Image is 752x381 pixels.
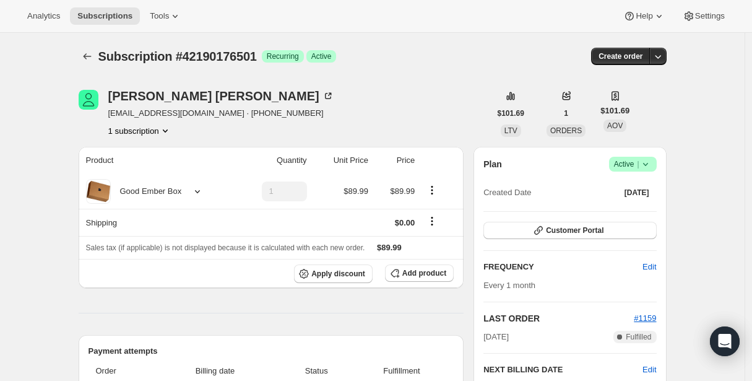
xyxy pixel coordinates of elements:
[636,11,652,21] span: Help
[710,326,740,356] div: Open Intercom Messenger
[402,268,446,278] span: Add product
[616,7,672,25] button: Help
[294,265,373,283] button: Apply discount
[422,214,442,228] button: Shipping actions
[490,105,532,122] button: $101.69
[483,222,656,239] button: Customer Portal
[385,265,454,282] button: Add product
[642,364,656,376] button: Edit
[634,312,656,325] button: #1159
[311,147,372,174] th: Unit Price
[483,281,535,290] span: Every 1 month
[600,105,629,117] span: $101.69
[344,186,368,196] span: $89.99
[483,312,634,325] h2: LAST ORDER
[79,90,98,110] span: Laura Kerr
[79,209,234,236] th: Shipping
[614,158,652,170] span: Active
[483,158,502,170] h2: Plan
[483,331,509,343] span: [DATE]
[695,11,725,21] span: Settings
[27,11,60,21] span: Analytics
[89,345,454,357] h2: Payment attempts
[626,332,651,342] span: Fulfilled
[564,108,568,118] span: 1
[311,269,365,279] span: Apply discount
[70,7,140,25] button: Subscriptions
[20,7,67,25] button: Analytics
[395,218,415,227] span: $0.00
[546,226,603,235] span: Customer Portal
[357,365,446,377] span: Fulfillment
[591,48,650,65] button: Create order
[154,365,276,377] span: Billing date
[372,147,418,174] th: Price
[556,105,576,122] button: 1
[79,147,234,174] th: Product
[77,11,132,21] span: Subscriptions
[377,243,402,252] span: $89.99
[617,184,657,201] button: [DATE]
[483,186,531,199] span: Created Date
[635,257,663,277] button: Edit
[79,48,96,65] button: Subscriptions
[607,121,623,130] span: AOV
[283,365,350,377] span: Status
[267,51,299,61] span: Recurring
[98,50,257,63] span: Subscription #42190176501
[599,51,642,61] span: Create order
[111,185,182,198] div: Good Ember Box
[108,107,334,120] span: [EMAIL_ADDRESS][DOMAIN_NAME] · [PHONE_NUMBER]
[108,125,171,137] button: Product actions
[550,126,582,135] span: ORDERS
[483,261,642,273] h2: FREQUENCY
[311,51,332,61] span: Active
[483,364,642,376] h2: NEXT BILLING DATE
[504,126,517,135] span: LTV
[142,7,189,25] button: Tools
[234,147,311,174] th: Quantity
[391,186,415,196] span: $89.99
[642,261,656,273] span: Edit
[675,7,732,25] button: Settings
[498,108,524,118] span: $101.69
[422,183,442,197] button: Product actions
[634,313,656,323] a: #1159
[637,159,639,169] span: |
[150,11,169,21] span: Tools
[86,179,111,204] img: product img
[86,243,365,252] span: Sales tax (if applicable) is not displayed because it is calculated with each new order.
[108,90,334,102] div: [PERSON_NAME] [PERSON_NAME]
[625,188,649,198] span: [DATE]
